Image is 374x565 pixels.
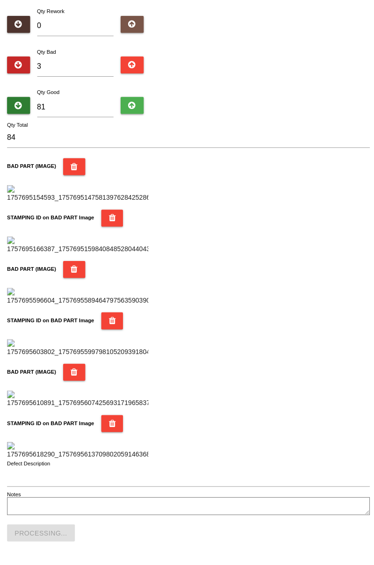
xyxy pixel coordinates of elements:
[37,13,64,18] label: Qty Rework
[7,461,50,469] label: Defect Description
[101,314,122,331] button: STAMPING ID on BAD PART Image
[7,491,21,499] label: Notes
[7,188,147,205] img: 1757695154593_1757695147581397628425286097687.jpg
[7,217,93,223] b: STAMPING ID on BAD PART Image
[101,212,122,229] button: STAMPING ID on BAD PART Image
[101,416,122,433] button: STAMPING ID on BAD PART Image
[7,421,93,427] b: STAMPING ID on BAD PART Image
[7,268,56,274] b: BAD PART (IMAGE)
[7,239,147,256] img: 1757695166387_17576951598408485280440432630831.jpg
[7,341,147,358] img: 1757695603802_17576955997981052093918045261641.jpg
[7,443,147,460] img: 1757695618290_17576956137098020591463685688699.jpg
[7,319,93,325] b: STAMPING ID on BAD PART Image
[63,365,85,382] button: BAD PART (IMAGE)
[7,290,147,307] img: 1757695596604_17576955894647975635903907363945.jpg
[7,167,56,172] b: BAD PART (IMAGE)
[63,161,85,178] button: BAD PART (IMAGE)
[37,53,56,58] label: Qty Bad
[37,93,59,99] label: Qty Good
[7,392,147,409] img: 1757695610891_17576956074256931719658371212978.jpg
[7,370,56,376] b: BAD PART (IMAGE)
[7,124,28,132] label: Qty Total
[63,263,85,280] button: BAD PART (IMAGE)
